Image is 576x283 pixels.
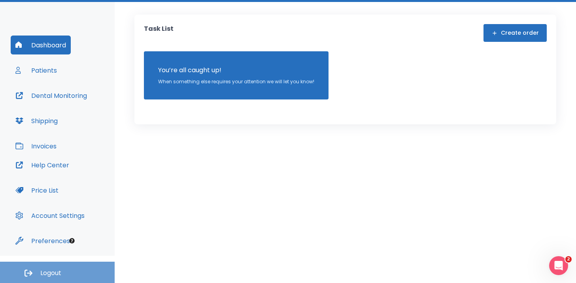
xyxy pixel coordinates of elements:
button: Shipping [11,111,62,130]
button: Invoices [11,137,61,156]
span: Logout [40,269,61,277]
span: 2 [565,256,572,262]
iframe: Intercom live chat [549,256,568,275]
button: Dashboard [11,36,71,54]
button: Preferences [11,231,75,250]
button: Patients [11,61,62,80]
p: You’re all caught up! [158,66,314,75]
p: When something else requires your attention we will let you know! [158,78,314,85]
button: Dental Monitoring [11,86,92,105]
button: Create order [483,24,547,42]
div: Tooltip anchor [68,237,76,244]
button: Account Settings [11,206,89,225]
p: Task List [144,24,174,42]
button: Price List [11,181,63,200]
button: Help Center [11,156,74,174]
